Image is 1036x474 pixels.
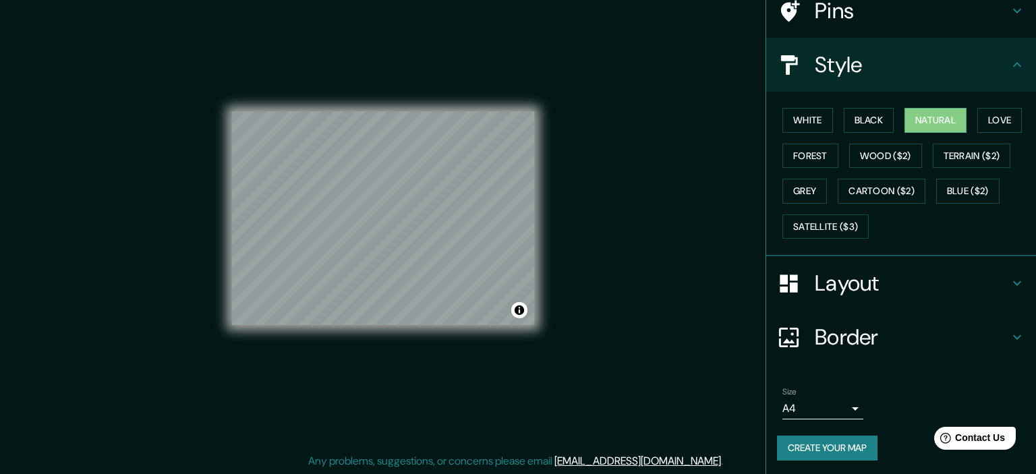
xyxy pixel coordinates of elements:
button: Blue ($2) [936,179,1000,204]
label: Size [782,386,797,398]
button: Grey [782,179,827,204]
button: Forest [782,144,838,169]
iframe: Help widget launcher [916,421,1021,459]
canvas: Map [232,111,534,325]
button: Terrain ($2) [933,144,1011,169]
div: Layout [766,256,1036,310]
h4: Layout [815,270,1009,297]
button: Satellite ($3) [782,214,869,239]
button: White [782,108,833,133]
button: Wood ($2) [849,144,922,169]
div: A4 [782,398,863,419]
button: Love [977,108,1022,133]
button: Toggle attribution [511,302,527,318]
div: Style [766,38,1036,92]
button: Cartoon ($2) [838,179,925,204]
button: Natural [904,108,967,133]
h4: Style [815,51,1009,78]
a: [EMAIL_ADDRESS][DOMAIN_NAME] [554,454,721,468]
p: Any problems, suggestions, or concerns please email . [308,453,723,469]
h4: Border [815,324,1009,351]
div: . [725,453,728,469]
button: Create your map [777,436,877,461]
button: Black [844,108,894,133]
div: Border [766,310,1036,364]
div: . [723,453,725,469]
